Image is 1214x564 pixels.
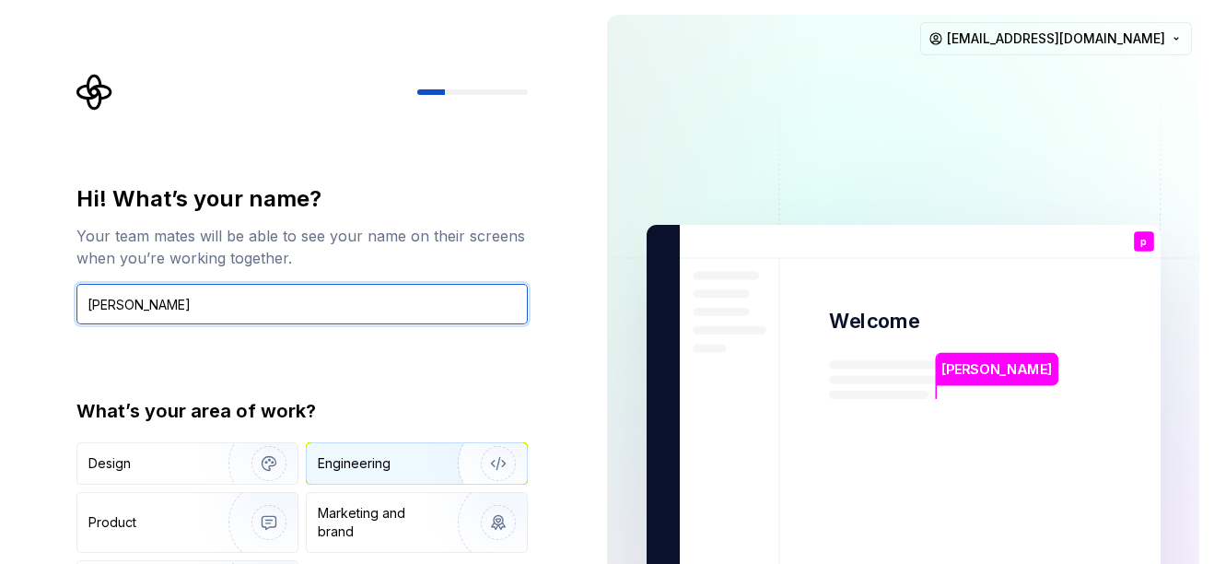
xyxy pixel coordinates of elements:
[947,29,1165,48] span: [EMAIL_ADDRESS][DOMAIN_NAME]
[318,504,442,541] div: Marketing and brand
[920,22,1192,55] button: [EMAIL_ADDRESS][DOMAIN_NAME]
[88,454,131,473] div: Design
[941,359,1052,380] p: [PERSON_NAME]
[76,284,528,324] input: Han Solo
[88,513,136,532] div: Product
[829,308,919,335] p: Welcome
[318,454,391,473] div: Engineering
[76,74,113,111] svg: Supernova Logo
[76,184,528,214] div: Hi! What’s your name?
[76,225,528,269] div: Your team mates will be able to see your name on their screens when you’re working together.
[76,398,528,424] div: What’s your area of work?
[1140,237,1147,247] p: p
